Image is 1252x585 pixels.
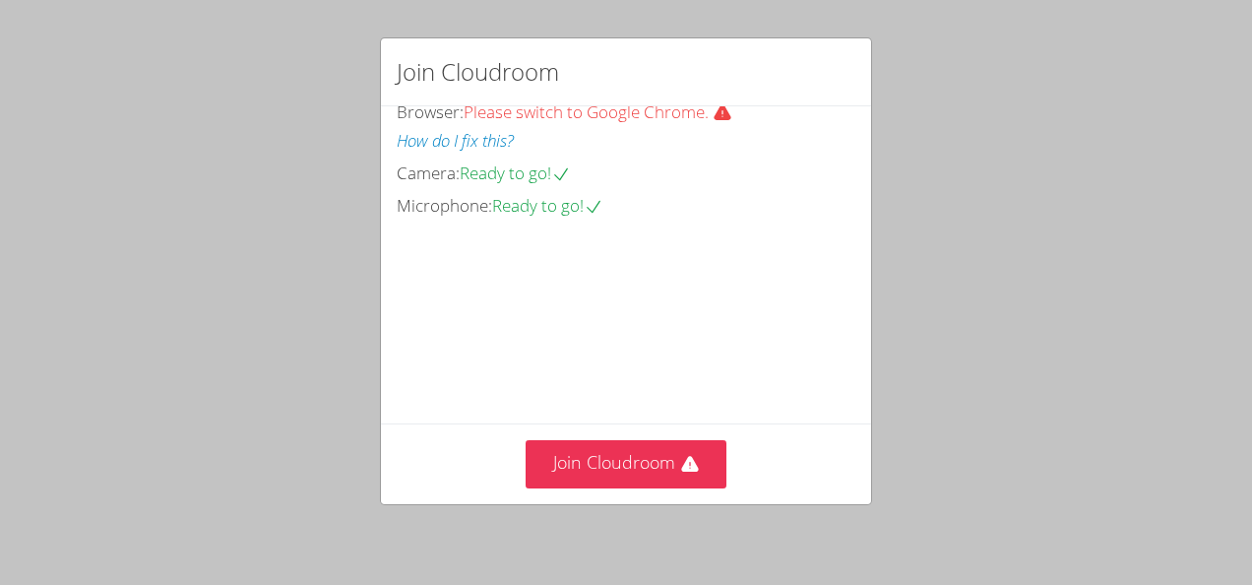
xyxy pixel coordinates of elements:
[397,100,464,123] span: Browser:
[397,54,559,90] h2: Join Cloudroom
[460,162,571,184] span: Ready to go!
[526,440,727,488] button: Join Cloudroom
[397,127,514,156] button: How do I fix this?
[492,194,603,217] span: Ready to go!
[464,100,740,123] span: Please switch to Google Chrome.
[397,162,460,184] span: Camera:
[397,194,492,217] span: Microphone:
